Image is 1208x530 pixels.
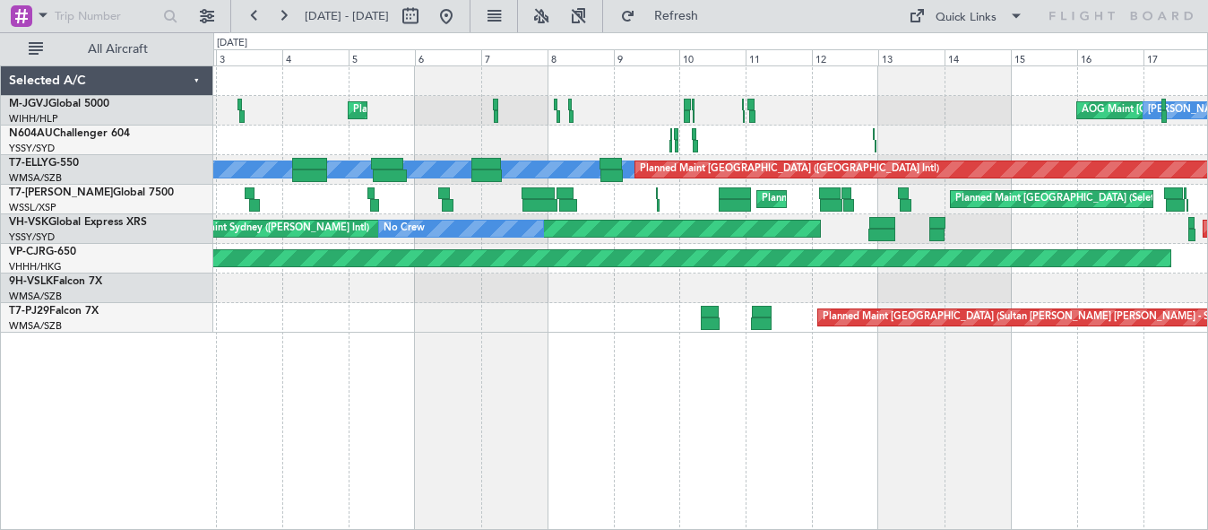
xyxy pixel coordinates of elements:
a: 9H-VSLKFalcon 7X [9,276,102,287]
a: M-JGVJGlobal 5000 [9,99,109,109]
div: Unplanned Maint Sydney ([PERSON_NAME] Intl) [149,215,369,242]
span: VH-VSK [9,217,48,228]
span: [DATE] - [DATE] [305,8,389,24]
div: 4 [282,49,349,65]
a: N604AUChallenger 604 [9,128,130,139]
span: T7-PJ29 [9,306,49,317]
span: VP-CJR [9,247,46,257]
a: VHHH/HKG [9,260,62,274]
a: WMSA/SZB [9,290,62,303]
span: M-JGVJ [9,99,48,109]
div: 8 [548,49,614,65]
div: 14 [945,49,1011,65]
button: All Aircraft [20,35,194,64]
div: 10 [679,49,746,65]
span: All Aircraft [47,43,189,56]
div: 15 [1011,49,1077,65]
div: 3 [216,49,282,65]
span: T7-[PERSON_NAME] [9,187,113,198]
div: Planned Maint [GEOGRAPHIC_DATA] ([GEOGRAPHIC_DATA] Intl) [640,156,939,183]
div: 16 [1077,49,1143,65]
a: T7-PJ29Falcon 7X [9,306,99,317]
span: Refresh [639,10,714,22]
div: Quick Links [936,9,997,27]
div: Planned Maint Dubai (Al Maktoum Intl) [762,186,938,213]
div: 7 [481,49,548,65]
div: 6 [415,49,481,65]
div: Planned Maint [GEOGRAPHIC_DATA] (Seletar) [955,186,1166,213]
button: Refresh [612,2,720,30]
button: Quick Links [900,2,1032,30]
a: WMSA/SZB [9,171,62,185]
div: 13 [878,49,945,65]
div: 5 [349,49,415,65]
a: T7-[PERSON_NAME]Global 7500 [9,187,174,198]
a: YSSY/SYD [9,230,55,244]
div: 11 [746,49,812,65]
span: T7-ELLY [9,158,48,169]
div: 9 [614,49,680,65]
span: N604AU [9,128,53,139]
a: WSSL/XSP [9,201,56,214]
div: Planned Maint [GEOGRAPHIC_DATA] (Seletar) [353,97,564,124]
span: 9H-VSLK [9,276,53,287]
div: 12 [812,49,878,65]
a: YSSY/SYD [9,142,55,155]
a: VH-VSKGlobal Express XRS [9,217,147,228]
a: T7-ELLYG-550 [9,158,79,169]
a: WIHH/HLP [9,112,58,126]
a: VP-CJRG-650 [9,247,76,257]
div: [DATE] [217,36,247,51]
a: WMSA/SZB [9,319,62,333]
div: No Crew [384,215,425,242]
input: Trip Number [55,3,158,30]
